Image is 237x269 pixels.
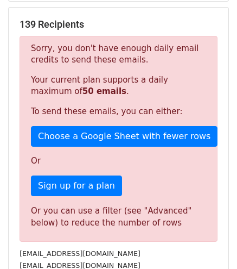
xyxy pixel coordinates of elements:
[183,217,237,269] iframe: Chat Widget
[31,155,206,167] p: Or
[31,106,206,117] p: To send these emails, you can either:
[31,176,122,196] a: Sign up for a plan
[31,126,217,147] a: Choose a Google Sheet with fewer rows
[31,43,206,66] p: Sorry, you don't have enough daily email credits to send these emails.
[20,249,140,258] small: [EMAIL_ADDRESS][DOMAIN_NAME]
[20,18,217,30] h5: 139 Recipients
[31,205,206,229] div: Or you can use a filter (see "Advanced" below) to reduce the number of rows
[31,74,206,97] p: Your current plan supports a daily maximum of .
[82,86,126,96] strong: 50 emails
